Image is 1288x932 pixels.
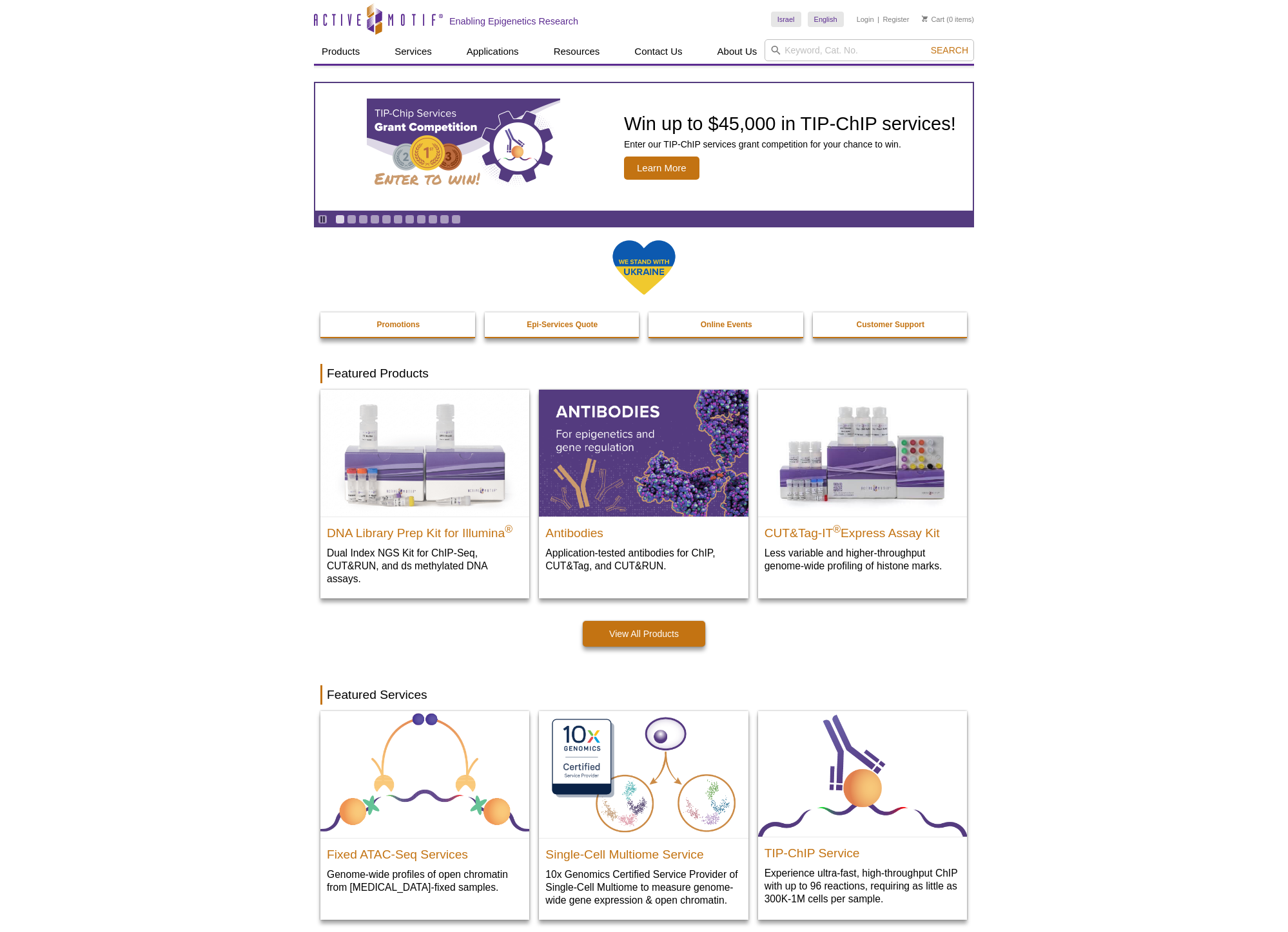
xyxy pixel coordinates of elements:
a: Go to slide 11 [451,214,461,224]
img: Your Cart [922,15,928,22]
sup: ® [505,523,512,534]
sup: ® [833,523,841,534]
a: Go to slide 4 [370,214,380,224]
li: (0 items) [922,12,974,27]
a: Products [314,39,367,64]
a: Resources [546,39,608,64]
strong: Promotions [376,320,420,329]
a: Go to slide 8 [416,214,426,224]
a: TIP-ChIP Service TIP-ChIP Service Experience ultra-fast, high-throughput ChIP with up to 96 react... [758,711,967,919]
img: TIP-ChIP Services Grant Competition [367,99,560,195]
img: CUT&Tag-IT® Express Assay Kit [758,390,967,516]
a: About Us [710,39,765,64]
a: Go to slide 9 [428,214,438,224]
a: Go to slide 6 [393,214,403,224]
a: Israel [771,12,801,27]
img: We Stand With Ukraine [612,239,676,296]
a: Epi-Services Quote [485,312,641,337]
a: Toggle autoplay [318,214,327,224]
a: Register [883,15,909,24]
a: Go to slide 10 [440,214,449,224]
h2: Win up to $45,000 in TIP-ChIP services! [624,114,956,133]
a: View All Products [583,621,705,647]
img: Fixed ATAC-Seq Services [320,711,529,839]
a: DNA Library Prep Kit for Illumina DNA Library Prep Kit for Illumina® Dual Index NGS Kit for ChIP-... [320,390,529,598]
p: 10x Genomics Certified Service Provider of Single-Cell Multiome to measure genome-wide gene expre... [545,868,741,907]
a: Go to slide 5 [382,214,391,224]
p: Genome-wide profiles of open chromatin from [MEDICAL_DATA]-fixed samples. [327,868,523,894]
img: DNA Library Prep Kit for Illumina [320,390,529,516]
a: Fixed ATAC-Seq Services Fixed ATAC-Seq Services Genome-wide profiles of open chromatin from [MEDI... [320,711,529,908]
h2: DNA Library Prep Kit for Illumina [327,520,523,540]
a: Single-Cell Multiome Servicee Single-Cell Multiome Service 10x Genomics Certified Service Provide... [539,711,748,920]
a: TIP-ChIP Services Grant Competition Win up to $45,000 in TIP-ChIP services! Enter our TIP-ChIP se... [315,83,973,211]
h2: Enabling Epigenetics Research [449,15,578,27]
h2: TIP-ChIP Service [765,841,961,860]
li: | [877,12,879,27]
h2: CUT&Tag-IT Express Assay Kit [765,520,961,540]
p: Enter our TIP-ChIP services grant competition for your chance to win. [624,138,956,150]
span: Search [931,45,968,55]
a: Go to slide 7 [405,214,415,224]
p: Experience ultra-fast, high-throughput ChIP with up to 96 reactions, requiring as little as 300K-... [765,866,961,906]
h2: Single-Cell Multiome Service [545,842,741,861]
strong: Customer Support [857,320,924,329]
p: Application-tested antibodies for ChIP, CUT&Tag, and CUT&RUN. [545,546,741,573]
h2: Fixed ATAC-Seq Services [327,842,523,861]
a: Go to slide 1 [335,214,345,224]
a: Login [857,15,874,24]
h2: Antibodies [545,520,741,540]
a: Cart [922,15,944,24]
button: Search [927,44,972,56]
a: Online Events [649,312,805,337]
strong: Online Events [701,320,752,329]
a: English [808,12,844,27]
article: TIP-ChIP Services Grant Competition [315,83,973,211]
input: Keyword, Cat. No. [765,39,974,61]
img: Single-Cell Multiome Servicee [539,711,748,839]
p: Dual Index NGS Kit for ChIP-Seq, CUT&RUN, and ds methylated DNA assays. [327,546,523,585]
a: CUT&Tag-IT® Express Assay Kit CUT&Tag-IT®Express Assay Kit Less variable and higher-throughput ge... [758,390,967,585]
img: TIP-ChIP Service [758,711,967,837]
a: Services [387,39,440,64]
a: Applications [459,39,527,64]
a: Go to slide 3 [358,214,368,224]
a: Customer Support [813,312,969,337]
strong: Epi-Services Quote [527,320,598,329]
span: Learn More [624,157,699,180]
a: Contact Us [627,39,690,64]
a: All Antibodies Antibodies Application-tested antibodies for ChIP, CUT&Tag, and CUT&RUN. [539,390,748,585]
img: All Antibodies [539,390,748,516]
a: Promotions [320,312,476,337]
p: Less variable and higher-throughput genome-wide profiling of histone marks​. [765,546,961,573]
h2: Featured Products [320,364,968,383]
a: Go to slide 2 [347,214,356,224]
h2: Featured Services [320,685,968,705]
